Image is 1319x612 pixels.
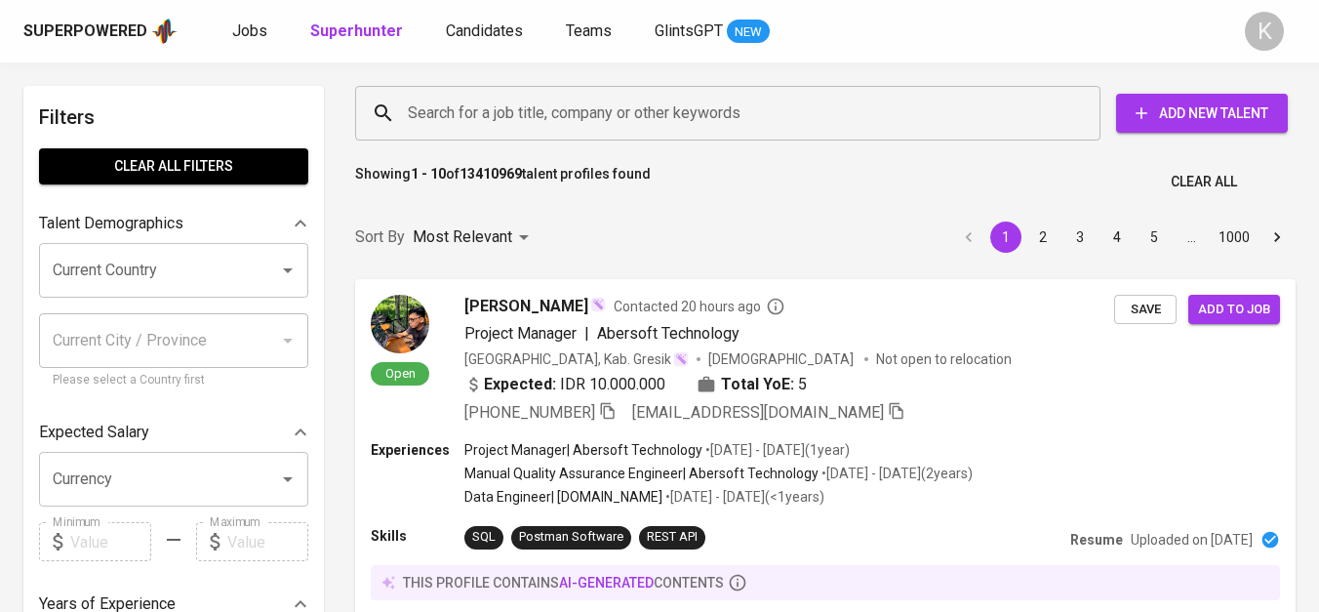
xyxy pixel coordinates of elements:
[23,20,147,43] div: Superpowered
[647,528,698,547] div: REST API
[39,413,308,452] div: Expected Salary
[584,322,589,346] span: |
[39,148,308,184] button: Clear All filters
[274,466,301,493] button: Open
[673,351,689,367] img: magic_wand.svg
[378,365,423,382] span: Open
[614,297,785,316] span: Contacted 20 hours ago
[721,373,794,396] b: Total YoE:
[519,528,623,547] div: Postman Software
[1124,299,1167,321] span: Save
[23,17,178,46] a: Superpoweredapp logo
[1027,222,1059,253] button: Go to page 2
[446,20,527,44] a: Candidates
[464,440,702,460] p: Project Manager | Abersoft Technology
[708,349,857,369] span: [DEMOGRAPHIC_DATA]
[472,528,496,547] div: SQL
[413,220,536,256] div: Most Relevant
[702,440,850,460] p: • [DATE] - [DATE] ( 1 year )
[53,371,295,390] p: Please select a Country first
[798,373,807,396] span: 5
[1261,222,1293,253] button: Go to next page
[1070,530,1123,550] p: Resume
[355,225,405,249] p: Sort By
[727,22,770,42] span: NEW
[1176,227,1207,247] div: …
[413,225,512,249] p: Most Relevant
[70,522,151,561] input: Value
[950,222,1296,253] nav: pagination navigation
[403,573,724,592] p: this profile contains contents
[355,164,651,200] p: Showing of talent profiles found
[310,21,403,40] b: Superhunter
[310,20,407,44] a: Superhunter
[151,17,178,46] img: app logo
[559,575,654,591] span: AI-generated
[1139,222,1170,253] button: Go to page 5
[655,21,723,40] span: GlintsGPT
[232,21,267,40] span: Jobs
[371,295,429,353] img: cbf68c834ad9c1cf56d98e236c122c67.jpg
[1198,299,1270,321] span: Add to job
[274,257,301,284] button: Open
[1188,295,1280,325] button: Add to job
[39,204,308,243] div: Talent Demographics
[1101,222,1133,253] button: Go to page 4
[566,21,612,40] span: Teams
[464,487,662,507] p: Data Engineer | [DOMAIN_NAME]
[1171,170,1237,194] span: Clear All
[1116,94,1288,133] button: Add New Talent
[464,295,588,318] span: [PERSON_NAME]
[597,324,739,343] span: Abersoft Technology
[766,297,785,316] svg: By Batam recruiter
[232,20,271,44] a: Jobs
[662,487,824,507] p: • [DATE] - [DATE] ( <1 years )
[876,349,1012,369] p: Not open to relocation
[655,20,770,44] a: GlintsGPT NEW
[39,102,308,133] h6: Filters
[446,21,523,40] span: Candidates
[1114,295,1177,325] button: Save
[39,421,149,444] p: Expected Salary
[411,166,446,182] b: 1 - 10
[1245,12,1284,51] div: K
[819,464,973,483] p: • [DATE] - [DATE] ( 2 years )
[1064,222,1096,253] button: Go to page 3
[566,20,616,44] a: Teams
[460,166,522,182] b: 13410969
[227,522,308,561] input: Value
[39,212,183,235] p: Talent Demographics
[464,464,819,483] p: Manual Quality Assurance Engineer | Abersoft Technology
[464,403,595,422] span: [PHONE_NUMBER]
[1132,102,1272,126] span: Add New Talent
[484,373,556,396] b: Expected:
[464,324,577,343] span: Project Manager
[371,440,464,460] p: Experiences
[1213,222,1256,253] button: Go to page 1000
[990,222,1021,253] button: page 1
[1163,164,1245,200] button: Clear All
[55,154,293,179] span: Clear All filters
[371,526,464,546] p: Skills
[590,297,606,312] img: magic_wand.svg
[632,403,884,422] span: [EMAIL_ADDRESS][DOMAIN_NAME]
[464,349,689,369] div: [GEOGRAPHIC_DATA], Kab. Gresik
[464,373,665,396] div: IDR 10.000.000
[1131,530,1253,550] p: Uploaded on [DATE]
